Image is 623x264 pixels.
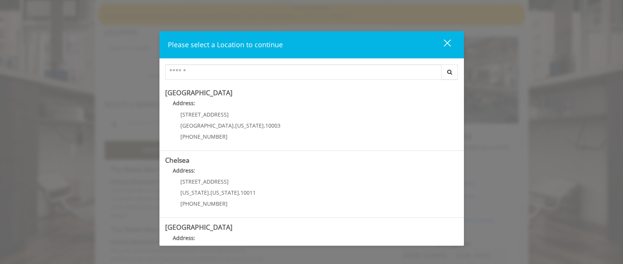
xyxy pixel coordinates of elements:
[445,69,454,75] i: Search button
[235,122,264,129] span: [US_STATE]
[173,234,195,242] b: Address:
[168,40,283,49] span: Please select a Location to continue
[165,64,458,83] div: Center Select
[234,122,235,129] span: ,
[180,189,209,196] span: [US_STATE]
[165,88,233,97] b: [GEOGRAPHIC_DATA]
[180,200,228,207] span: [PHONE_NUMBER]
[210,189,239,196] span: [US_STATE]
[239,189,241,196] span: ,
[180,178,229,185] span: [STREET_ADDRESS]
[165,155,190,165] b: Chelsea
[180,122,234,129] span: [GEOGRAPHIC_DATA]
[165,222,233,232] b: [GEOGRAPHIC_DATA]
[173,167,195,174] b: Address:
[180,111,229,118] span: [STREET_ADDRESS]
[264,122,265,129] span: ,
[241,189,256,196] span: 10011
[165,64,441,80] input: Search Center
[430,37,456,53] button: close dialog
[265,122,280,129] span: 10003
[173,99,195,107] b: Address:
[435,39,450,50] div: close dialog
[180,133,228,140] span: [PHONE_NUMBER]
[209,189,210,196] span: ,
